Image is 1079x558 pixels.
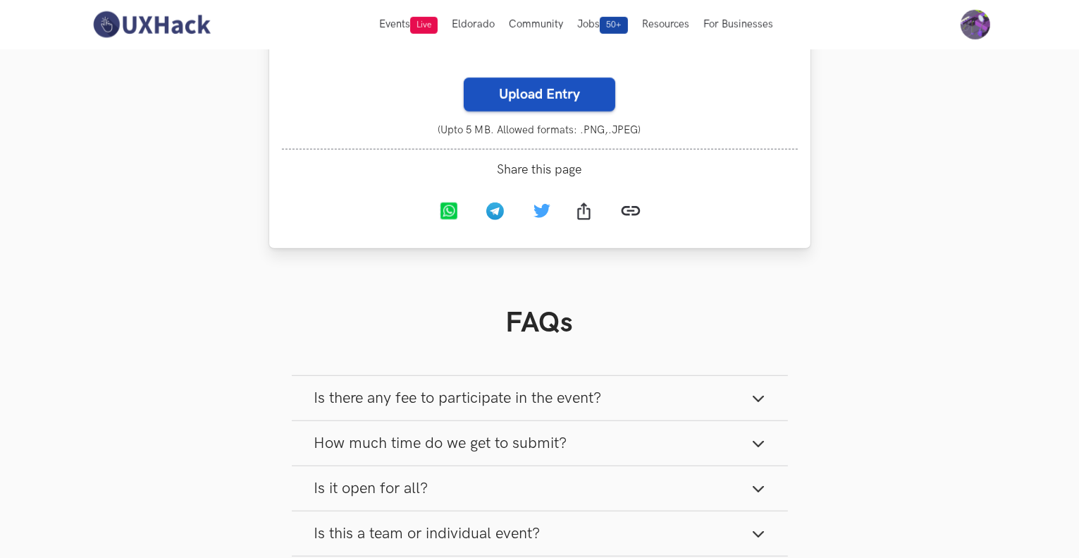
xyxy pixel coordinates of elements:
[314,434,567,453] span: How much time do we get to submit?
[610,190,652,236] a: Copy link
[600,17,628,34] span: 50+
[563,192,610,234] a: Share
[282,124,798,136] small: (Upto 5 MB. Allowed formats: .PNG,.JPEG)
[961,10,990,40] img: Your profile pic
[89,10,214,40] img: UXHack-logo.png
[486,202,504,220] img: Telegram
[292,306,788,340] h1: FAQs
[292,466,788,511] button: Is it open for all?
[314,524,541,543] span: Is this a team or individual event?
[314,479,428,498] span: Is it open for all?
[474,192,521,234] a: Telegram
[410,17,438,34] span: Live
[464,78,615,111] label: Upload Entry
[282,162,798,177] span: Share this page
[577,202,590,220] img: Share
[292,421,788,466] button: How much time do we get to submit?
[314,389,602,408] span: Is there any fee to participate in the event?
[292,511,788,556] button: Is this a team or individual event?
[428,192,474,234] a: Whatsapp
[440,202,457,220] img: Whatsapp
[292,376,788,420] button: Is there any fee to participate in the event?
